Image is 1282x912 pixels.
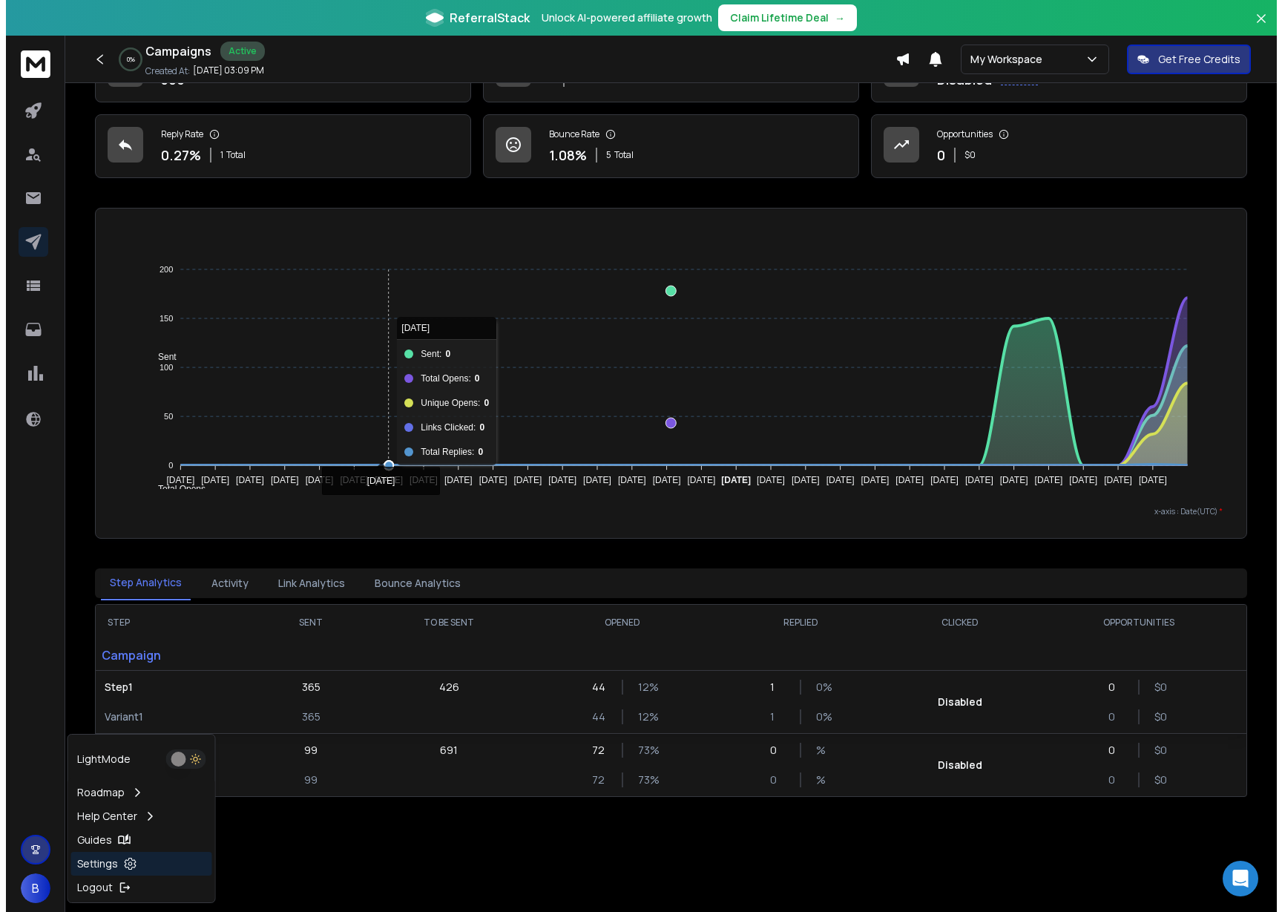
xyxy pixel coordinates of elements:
[712,4,851,31] button: Claim Lifetime Deal→
[586,709,601,724] p: 44
[632,743,647,758] p: 73 %
[994,475,1022,485] tspan: [DATE]
[300,475,328,485] tspan: [DATE]
[1102,772,1117,787] p: 0
[438,475,467,485] tspan: [DATE]
[71,785,119,800] p: Roadmap
[764,743,779,758] p: 0
[155,128,197,140] p: Reply Rate
[99,680,243,695] p: Step 1
[612,475,640,485] tspan: [DATE]
[543,145,581,165] p: 1.08 %
[65,781,206,804] a: Roadmap
[296,709,315,724] p: 365
[586,772,601,787] p: 72
[265,475,293,485] tspan: [DATE]
[884,605,1025,640] th: CLICKED
[706,605,884,640] th: REPLIED
[764,680,779,695] p: 1
[359,605,527,640] th: TO BE SENT
[1102,743,1117,758] p: 0
[65,828,206,852] a: Guides
[155,145,195,165] p: 0.27 %
[577,475,605,485] tspan: [DATE]
[542,475,571,485] tspan: [DATE]
[335,475,363,485] tspan: [DATE]
[15,873,45,903] button: B
[252,605,359,640] th: SENT
[821,475,849,485] tspan: [DATE]
[187,65,258,76] p: [DATE] 03:09 PM
[1029,475,1057,485] tspan: [DATE]
[1217,861,1252,896] div: Open Intercom Messenger
[536,10,706,25] p: Unlock AI-powered affiliate growth
[139,42,206,60] h1: Campaigns
[829,10,839,25] span: →
[477,114,853,178] a: Bounce Rate1.08%5Total
[1246,9,1265,45] button: Close banner
[1148,680,1163,695] p: $ 0
[158,412,167,421] tspan: 50
[890,475,918,485] tspan: [DATE]
[230,475,258,485] tspan: [DATE]
[751,475,779,485] tspan: [DATE]
[220,149,240,161] span: Total
[715,475,745,485] tspan: [DATE]
[786,475,814,485] tspan: [DATE]
[473,475,502,485] tspan: [DATE]
[1148,709,1163,724] p: $ 0
[71,809,131,824] p: Help Center
[161,475,189,485] tspan: [DATE]
[647,475,675,485] tspan: [DATE]
[214,149,217,161] span: 1
[855,475,884,485] tspan: [DATE]
[90,640,252,670] p: Campaign
[65,852,206,876] a: Settings
[682,475,710,485] tspan: [DATE]
[433,680,453,695] p: 426
[586,680,601,695] p: 44
[1148,772,1163,787] p: $ 0
[932,758,976,772] p: Disabled
[141,484,200,494] span: Total Opens
[632,680,647,695] p: 12 %
[964,52,1042,67] p: My Workspace
[810,709,825,724] p: 0 %
[71,752,125,767] p: Light Mode
[959,149,970,161] p: $ 0
[508,475,536,485] tspan: [DATE]
[154,265,167,274] tspan: 200
[369,475,397,485] tspan: [DATE]
[764,772,779,787] p: 0
[99,709,243,724] p: Variant 1
[608,149,628,161] span: Total
[632,772,647,787] p: 73 %
[1102,680,1117,695] p: 0
[65,804,206,828] a: Help Center
[154,314,167,323] tspan: 150
[865,114,1241,178] a: Opportunities0$0
[90,605,252,640] th: STEP
[810,772,825,787] p: %
[632,709,647,724] p: 12 %
[214,42,259,61] div: Active
[263,567,348,600] button: Link Analytics
[931,145,939,165] p: 0
[89,114,465,178] a: Reply Rate0.27%1Total
[586,743,601,758] p: 72
[114,506,1217,517] p: x-axis : Date(UTC)
[764,709,779,724] p: 1
[404,475,432,485] tspan: [DATE]
[95,566,185,600] button: Step Analytics
[543,128,594,140] p: Bounce Rate
[1025,605,1240,640] th: OPPORTUNITIES
[360,567,464,600] button: Bounce Analytics
[932,695,976,709] p: Disabled
[71,833,106,847] p: Guides
[162,461,167,470] tspan: 0
[1148,743,1163,758] p: $ 0
[924,475,953,485] tspan: [DATE]
[1121,45,1245,74] button: Get Free Credits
